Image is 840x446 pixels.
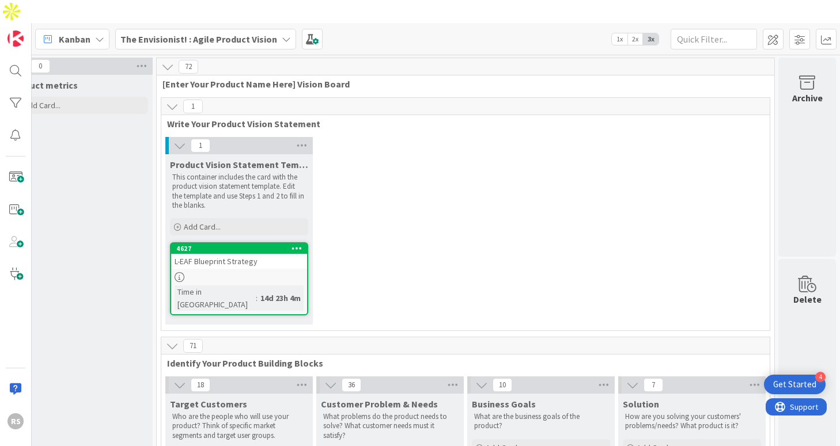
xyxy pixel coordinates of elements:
[644,378,663,392] span: 7
[171,243,307,254] div: 4627
[792,91,823,105] div: Archive
[59,32,90,46] span: Kanban
[474,412,608,431] p: What are the business goals of the product?
[170,398,247,410] span: Target Customers
[170,242,308,315] a: 4627L-EAF Blueprint StrategyTime in [GEOGRAPHIC_DATA]:14d 23h 4m
[31,59,50,73] span: 0
[764,375,826,394] div: Open Get Started checklist, remaining modules: 4
[258,292,304,304] div: 14d 23h 4m
[170,159,308,170] span: Product Vision Statement Template
[175,285,256,311] div: Time in [GEOGRAPHIC_DATA]
[342,378,361,392] span: 36
[256,292,258,304] span: :
[493,378,512,392] span: 10
[171,254,307,269] div: L-EAF Blueprint Strategy
[323,412,457,440] p: What problems do the product needs to solve? What customer needs must it satisfy?
[24,2,52,16] span: Support
[671,29,757,49] input: Quick Filter...
[167,357,755,369] span: Identify Your Product Building Blocks
[793,292,822,306] div: Delete
[643,33,659,45] span: 3x
[191,139,210,153] span: 1
[172,173,306,210] p: This container includes the card with the product vision statement template. Edit the template an...
[24,100,60,110] span: Add Card...
[172,412,306,440] p: Who are the people who will use your product? Think of specific market segments and target user g...
[7,31,24,47] img: Visit kanbanzone.com
[176,245,307,253] div: 4627
[773,379,816,390] div: Get Started
[184,222,221,232] span: Add Card...
[472,398,536,410] span: Business Goals
[612,33,627,45] span: 1x
[162,78,760,90] span: [Enter Your Product Name Here] Vision Board
[10,79,78,91] span: Product metrics
[167,118,755,129] span: Write Your Product Vision Statement
[191,378,210,392] span: 18
[7,413,24,429] div: RS
[815,372,826,382] div: 4
[120,33,277,45] b: The Envisionist! : Agile Product Vision
[623,398,659,410] span: Solution
[183,100,203,113] span: 1
[171,243,307,269] div: 4627L-EAF Blueprint Strategy
[183,339,203,353] span: 71
[625,412,759,431] p: How are you solving your customers' problems/needs? What product is it?
[627,33,643,45] span: 2x
[179,60,198,74] span: 72
[321,398,438,410] span: Customer Problem & Needs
